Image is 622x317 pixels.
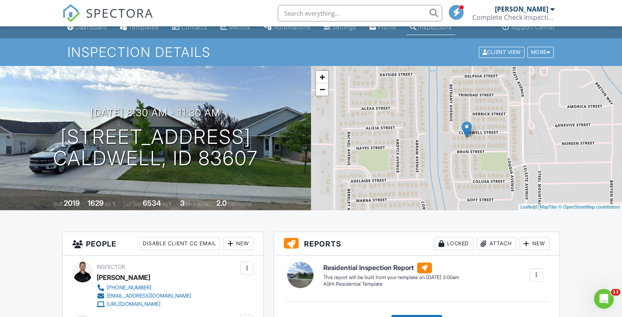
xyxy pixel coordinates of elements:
span: sq.ft. [162,201,172,207]
input: Search everything... [278,5,442,21]
iframe: Intercom live chat [594,289,614,309]
span: SPECTORA [86,4,153,21]
span: Inspector [97,264,125,270]
div: Complete Check Inspections, LLC [472,13,555,21]
a: Client View [478,49,527,55]
span: bathrooms [228,201,251,207]
a: [EMAIL_ADDRESS][DOMAIN_NAME] [97,292,191,300]
span: bedrooms [186,201,209,207]
div: New [520,237,550,250]
div: More [527,47,554,58]
a: Automations (Basic) [260,20,314,35]
div: Metrics [229,23,251,31]
img: The Best Home Inspection Software - Spectora [62,4,80,22]
a: Zoom in [316,71,328,83]
a: Inspections [406,20,455,35]
span: sq. ft. [105,201,116,207]
div: 2.0 [216,199,227,207]
a: Zoom out [316,83,328,96]
span: 11 [611,289,620,296]
h3: People [63,232,263,256]
div: [PERSON_NAME] [495,5,548,13]
a: © MapTiler [535,204,557,209]
div: Settings [332,23,356,31]
div: [EMAIL_ADDRESS][DOMAIN_NAME] [107,293,191,299]
div: Contacts [181,23,207,31]
a: Company Profile [366,20,400,35]
div: 6534 [143,199,161,207]
h6: Residential Inspection Report [323,263,459,273]
a: © OpenStreetMap contributors [559,204,620,209]
div: 3 [180,199,185,207]
div: This report will be built from your template on [DATE] 3:00am [323,274,459,281]
div: Automations [274,23,311,31]
span: Lot Size [124,201,142,207]
a: Settings [320,20,360,35]
a: [URL][DOMAIN_NAME] [97,300,191,308]
div: Attach [477,237,516,250]
div: [URL][DOMAIN_NAME] [107,301,160,308]
div: Support Center [511,23,555,31]
h1: [STREET_ADDRESS] Caldwell, ID 83607 [53,126,258,170]
div: Inspections [418,23,452,31]
div: [PERSON_NAME] [97,271,150,284]
a: Contacts [169,20,211,35]
h3: Reports [274,232,559,256]
div: 2019 [64,199,80,207]
div: New [223,237,253,250]
a: Support Center [499,20,558,35]
div: ASHI Residential Template [323,281,459,288]
div: [PHONE_NUMBER] [107,284,151,291]
span: Built [53,201,63,207]
div: 1629 [88,199,104,207]
a: Leaflet [520,204,534,209]
a: SPECTORA [62,11,153,28]
div: | [518,204,622,211]
h1: Inspection Details [67,45,555,59]
div: Profile [378,23,397,31]
a: [PHONE_NUMBER] [97,284,191,292]
div: Client View [479,47,525,58]
h3: [DATE] 8:30 am - 11:30 am [91,107,220,118]
div: Disable Client CC Email [139,237,220,250]
a: Metrics [217,20,254,35]
div: Locked [434,237,473,250]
